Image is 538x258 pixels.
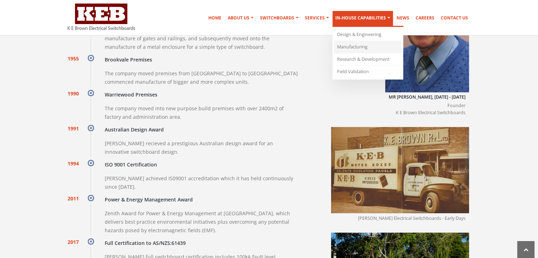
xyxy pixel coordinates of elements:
[105,174,299,191] p: [PERSON_NAME] achieved IS09001 accreditation which it has held continuously since [DATE].
[68,160,79,168] span: 1994
[68,55,79,63] span: 1955
[105,160,299,169] h4: ISO 9001 Certification
[105,69,299,86] p: The company moved premises from [GEOGRAPHIC_DATA] to [GEOGRAPHIC_DATA] commenced manufacture of b...
[105,209,299,235] p: Zenith Award for Power & Energy Management at [GEOGRAPHIC_DATA], which delivers best practice env...
[105,104,299,121] p: The company moved into new purpose build premises with over 2400m2 of factory and administration ...
[68,238,79,246] span: 2017
[105,238,299,248] h4: Full Certification to AS/NZS:61439
[105,55,299,64] h4: Brookvale Premises
[105,125,299,134] h4: Australian Design Award
[68,195,79,203] span: 2011
[206,11,224,25] a: Home
[389,94,465,100] h5: Mr [PERSON_NAME], [DATE] - [DATE]
[68,4,135,30] img: K E Brown Electrical Switchboards
[394,11,412,25] a: News
[331,213,469,222] span: [PERSON_NAME] Electrical Switchboards - Early Days
[334,53,401,66] a: Research & Development
[413,11,437,25] a: Careers
[105,90,299,99] h4: Warriewood Premises
[302,11,332,25] a: Services
[332,11,393,27] a: In-house Capabilities
[385,92,469,116] span: Founder K E Brown Electrical Switchboards
[334,66,401,78] a: Field Validation
[334,41,401,53] a: Manufacturing
[257,11,301,25] a: Switchboards
[225,11,256,25] a: About Us
[105,195,299,204] h4: Power & Energy Management Award
[105,139,299,156] p: [PERSON_NAME] recieved a prestigious Australian design award for an innovative switchboard design.
[68,90,79,98] span: 1990
[438,11,471,25] a: Contact Us
[68,125,79,133] span: 1991
[334,29,401,41] a: Design & Engineering
[105,26,299,51] p: [PERSON_NAME] and his two colleagues commenced operations with the manufacture of gates and raili...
